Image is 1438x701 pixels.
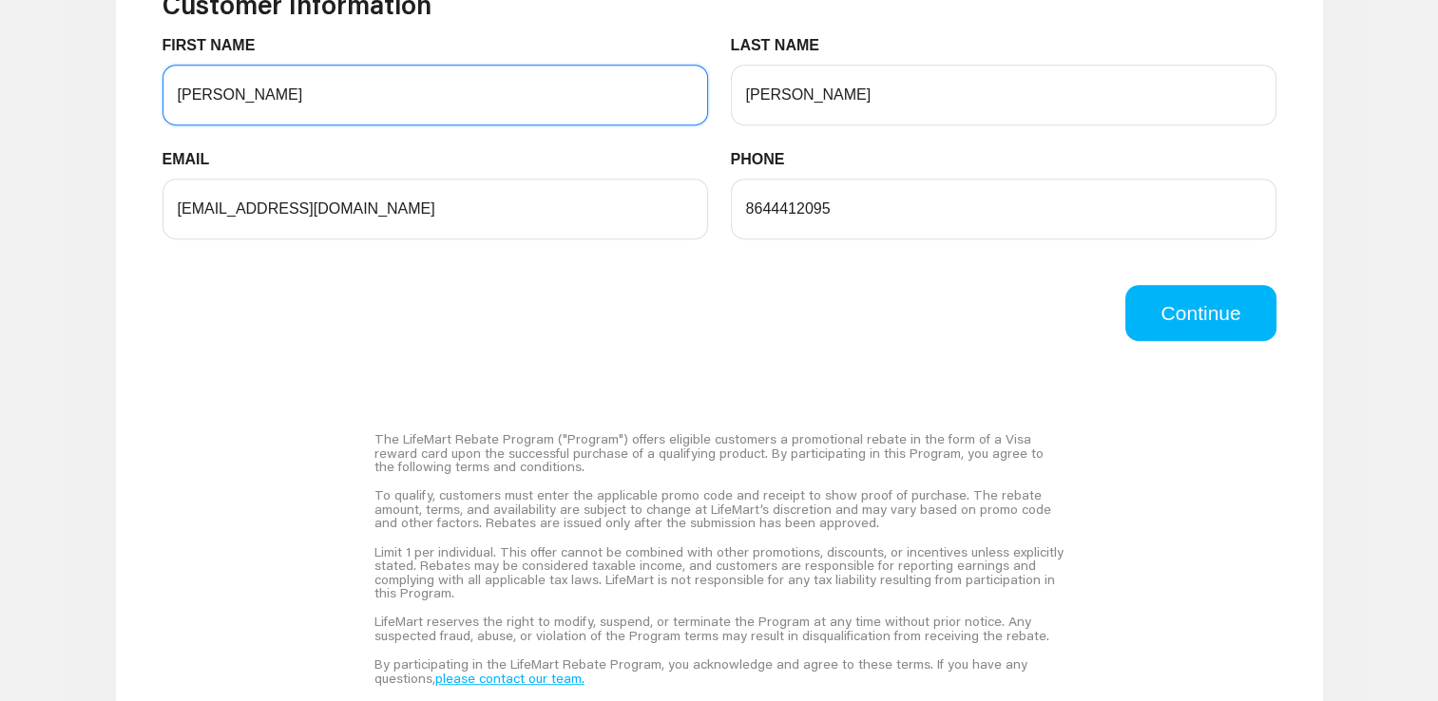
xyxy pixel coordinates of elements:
label: FIRST NAME [163,34,270,57]
div: Limit 1 per individual. This offer cannot be combined with other promotions, discounts, or incent... [374,538,1064,608]
input: EMAIL [163,179,708,239]
label: LAST NAME [731,34,834,57]
div: LifeMart reserves the right to modify, suspend, or terminate the Program at any time without prio... [374,607,1064,650]
div: The LifeMart Rebate Program ("Program") offers eligible customers a promotional rebate in the for... [374,425,1064,481]
input: FIRST NAME [163,65,708,125]
label: PHONE [731,148,799,171]
label: EMAIL [163,148,224,171]
div: To qualify, customers must enter the applicable promo code and receipt to show proof of purchase.... [374,481,1064,537]
button: Continue [1125,285,1275,342]
input: PHONE [731,179,1276,239]
div: By participating in the LifeMart Rebate Program, you acknowledge and agree to these terms. If you... [374,650,1064,692]
a: please contact our team. [435,670,585,687]
input: LAST NAME [731,65,1276,125]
